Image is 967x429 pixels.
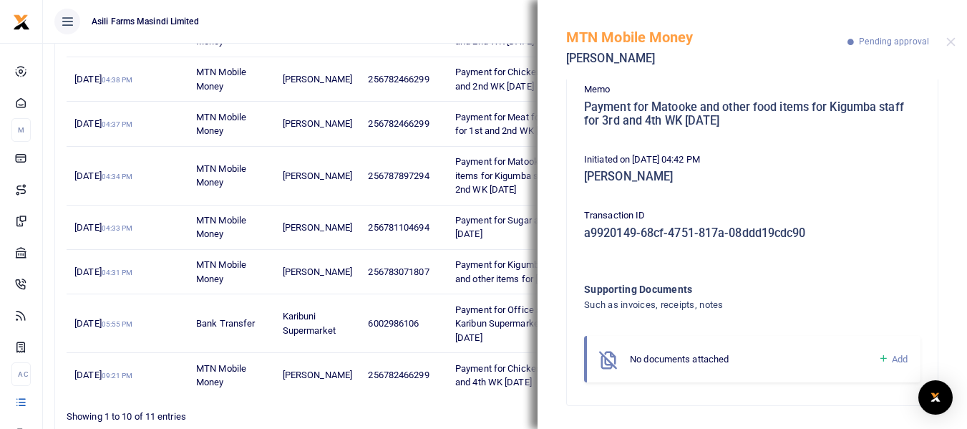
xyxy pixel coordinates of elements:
[86,15,205,28] span: Asili Farms Masindi Limited
[455,304,607,343] span: Payment for Office stationaries from Karibun Supermarket Masindi for [DATE]
[918,380,953,415] div: Open Intercom Messenger
[102,269,133,276] small: 04:31 PM
[102,224,133,232] small: 04:33 PM
[196,215,246,240] span: MTN Mobile Money
[283,266,352,277] span: [PERSON_NAME]
[196,67,246,92] span: MTN Mobile Money
[584,297,862,313] h4: Such as invoices, receipts, notes
[368,74,429,85] span: 256782466299
[630,354,729,365] span: No documents attached
[455,259,616,284] span: Payment for Kigumba [PERSON_NAME] and other items for [DATE]
[368,118,429,129] span: 256782466299
[196,363,246,388] span: MTN Mobile Money
[74,318,132,329] span: [DATE]
[584,281,862,297] h4: Supporting Documents
[584,208,920,223] p: Transaction ID
[102,320,133,328] small: 05:55 PM
[584,226,920,241] h5: a9920149-68cf-4751-817a-08ddd19cdc90
[878,351,908,367] a: Add
[283,222,352,233] span: [PERSON_NAME]
[196,259,246,284] span: MTN Mobile Money
[566,29,847,46] h5: MTN Mobile Money
[584,170,920,184] h5: [PERSON_NAME]
[102,372,133,380] small: 09:21 PM
[368,222,429,233] span: 256781104694
[74,170,132,181] span: [DATE]
[283,370,352,380] span: [PERSON_NAME]
[102,76,133,84] small: 04:38 PM
[196,112,246,137] span: MTN Mobile Money
[368,266,429,277] span: 256783071807
[283,311,336,336] span: Karibuni Supermarket
[455,67,608,92] span: Payment for Chicken and Fish for 1st and 2nd WK [DATE]
[74,370,132,380] span: [DATE]
[455,112,604,137] span: Payment for Meat for Kigumba Staff for 1st and 2nd WK [DATE]
[455,363,608,388] span: Payment for Chicken and Fish for 3rd and 4th WK [DATE]
[584,100,920,128] h5: Payment for Matooke and other food items for Kigumba staff for 3rd and 4th WK [DATE]
[196,163,246,188] span: MTN Mobile Money
[859,37,929,47] span: Pending approval
[368,318,419,329] span: 6002986106
[74,266,132,277] span: [DATE]
[368,170,429,181] span: 256787897294
[283,74,352,85] span: [PERSON_NAME]
[283,118,352,129] span: [PERSON_NAME]
[74,118,132,129] span: [DATE]
[67,402,426,424] div: Showing 1 to 10 of 11 entries
[196,318,255,329] span: Bank Transfer
[566,52,847,66] h5: [PERSON_NAME]
[455,215,612,240] span: Payment for Sugar and other items for [DATE]
[74,222,132,233] span: [DATE]
[102,173,133,180] small: 04:34 PM
[13,14,30,31] img: logo-small
[11,118,31,142] li: M
[892,354,908,365] span: Add
[283,170,352,181] span: [PERSON_NAME]
[368,370,429,380] span: 256782466299
[584,82,920,97] p: Memo
[584,153,920,168] p: Initiated on [DATE] 04:42 PM
[13,16,30,26] a: logo-small logo-large logo-large
[11,362,31,386] li: Ac
[74,74,132,85] span: [DATE]
[946,37,956,47] button: Close
[455,156,606,195] span: Payment for Matooke and other food items for Kigumba staff for 1st and 2nd WK [DATE]
[102,120,133,128] small: 04:37 PM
